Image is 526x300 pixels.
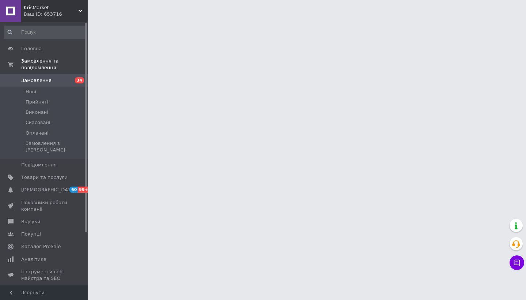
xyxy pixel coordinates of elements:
[69,187,78,193] span: 60
[26,109,48,116] span: Виконані
[26,119,50,126] span: Скасовані
[510,255,524,270] button: Чат з покупцем
[21,58,88,71] span: Замовлення та повідомлення
[21,77,52,84] span: Замовлення
[21,269,68,282] span: Інструменти веб-майстра та SEO
[21,231,41,237] span: Покупці
[21,187,75,193] span: [DEMOGRAPHIC_DATA]
[21,162,57,168] span: Повідомлення
[26,140,85,153] span: Замовлення з [PERSON_NAME]
[26,89,36,95] span: Нові
[21,199,68,213] span: Показники роботи компанії
[24,4,79,11] span: KrisMarket
[78,187,90,193] span: 99+
[75,77,84,83] span: 34
[24,11,88,18] div: Ваш ID: 653716
[21,256,46,263] span: Аналітика
[21,218,40,225] span: Відгуки
[26,130,49,136] span: Оплачені
[4,26,86,39] input: Пошук
[26,99,48,105] span: Прийняті
[21,174,68,181] span: Товари та послуги
[21,45,42,52] span: Головна
[21,243,61,250] span: Каталог ProSale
